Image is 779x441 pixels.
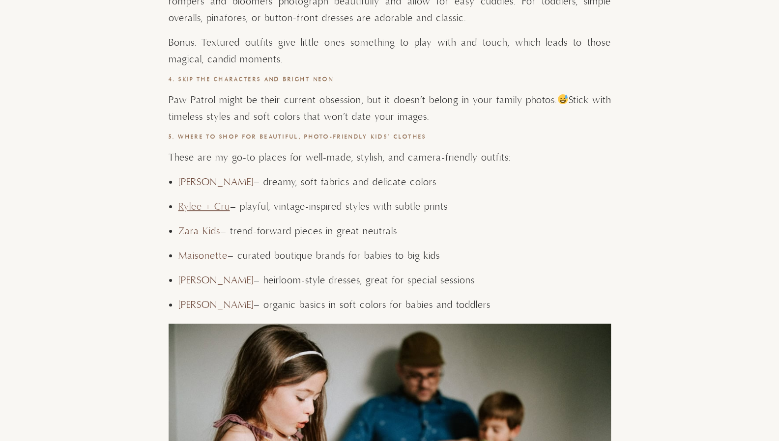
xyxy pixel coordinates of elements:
[178,174,611,191] p: – dreamy, soft fabrics and delicate colors
[178,225,220,238] a: Zara Kids
[558,94,568,104] img: 😅
[178,275,254,287] a: [PERSON_NAME]
[178,248,611,265] p: – curated boutique brands for babies to big kids
[178,273,611,289] p: – heirloom-style dresses, great for special sessions
[169,150,611,166] p: These are my go-to places for well-made, stylish, and camera-friendly outfits:
[178,201,230,213] a: Rylee + Cru
[169,134,427,140] strong: 5. Where to Shop for Beautiful, Photo-Friendly Kids’ Clothes
[178,299,254,311] a: [PERSON_NAME]
[178,176,254,189] a: [PERSON_NAME]
[178,297,611,314] p: – organic basics in soft colors for babies and toddlers
[178,223,611,240] p: – trend-forward pieces in great neutrals
[169,92,611,126] p: Paw Patrol might be their current obsession, but it doesn’t belong in your family photos. Stick w...
[178,199,611,216] p: – playful, vintage-inspired styles with subtle prints
[178,250,228,262] a: Maisonette
[169,35,611,68] p: Bonus: Textured outfits give little ones something to play with and touch, which leads to those m...
[169,76,334,83] strong: 4. Skip the Characters and Bright Neon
